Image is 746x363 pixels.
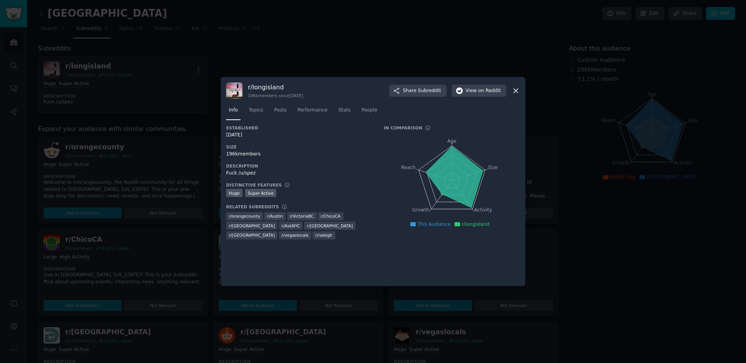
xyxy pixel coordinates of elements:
[297,107,328,114] span: Performance
[226,170,373,177] div: Fuck /u/spez
[226,144,373,150] h3: Size
[465,87,501,94] span: View
[267,213,283,219] span: r/ Austin
[226,104,241,120] a: Info
[488,165,498,170] tspan: Size
[336,104,353,120] a: Stats
[403,87,441,94] span: Share
[307,223,353,229] span: r/ [GEOGRAPHIC_DATA]
[401,165,416,170] tspan: Reach
[229,223,275,229] span: r/ [GEOGRAPHIC_DATA]
[274,107,286,114] span: Posts
[226,151,373,158] div: 196k members
[226,163,373,169] h3: Description
[226,189,242,197] div: Huge
[389,85,446,97] button: ShareSubreddit
[418,87,441,94] span: Subreddit
[248,93,303,98] div: 196k members since [DATE]
[229,107,238,114] span: Info
[295,104,330,120] a: Performance
[282,223,300,229] span: r/ AskNYC
[359,104,380,120] a: People
[226,204,279,209] h3: Related Subreddits
[384,125,422,131] h3: In Comparison
[452,85,506,97] button: Viewon Reddit
[229,213,260,219] span: r/ orangecounty
[246,104,266,120] a: Topics
[226,182,282,188] h3: Distinctive Features
[282,232,309,238] span: r/ vegaslocals
[321,213,340,219] span: r/ ChicoCA
[361,107,377,114] span: People
[226,82,242,99] img: longisland
[474,208,492,213] tspan: Activity
[412,208,429,213] tspan: Growth
[226,125,373,131] h3: Established
[245,189,277,197] div: Super Active
[248,83,303,91] h3: r/ longisland
[478,87,501,94] span: on Reddit
[417,222,451,227] span: This Audience
[338,107,350,114] span: Stats
[271,104,289,120] a: Posts
[226,132,373,139] div: [DATE]
[315,232,332,238] span: r/ raleigh
[249,107,263,114] span: Topics
[462,222,490,227] span: r/longisland
[447,138,457,144] tspan: Age
[229,232,275,238] span: r/ [GEOGRAPHIC_DATA]
[290,213,314,219] span: r/ VictoriaBC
